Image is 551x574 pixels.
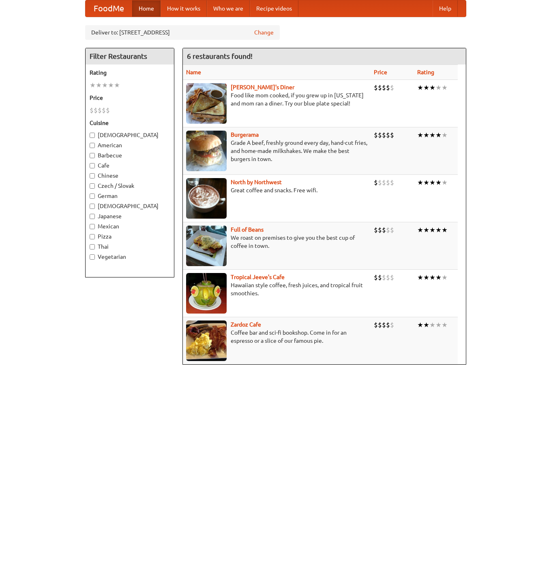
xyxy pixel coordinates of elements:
[90,143,95,148] input: American
[374,320,378,329] li: $
[378,178,382,187] li: $
[186,320,227,361] img: zardoz.jpg
[423,273,429,282] li: ★
[417,69,434,75] a: Rating
[90,222,170,230] label: Mexican
[374,178,378,187] li: $
[90,69,170,77] h5: Rating
[435,178,442,187] li: ★
[435,273,442,282] li: ★
[90,172,170,180] label: Chinese
[442,320,448,329] li: ★
[90,244,95,249] input: Thai
[86,48,174,64] h4: Filter Restaurants
[186,83,227,124] img: sallys.jpg
[90,214,95,219] input: Japanese
[378,320,382,329] li: $
[423,178,429,187] li: ★
[90,192,170,200] label: German
[390,226,394,234] li: $
[442,178,448,187] li: ★
[231,84,294,90] a: [PERSON_NAME]'s Diner
[186,234,367,250] p: We roast on premises to give you the best cup of coffee in town.
[90,94,170,102] h5: Price
[429,226,435,234] li: ★
[382,178,386,187] li: $
[374,273,378,282] li: $
[90,182,170,190] label: Czech / Slovak
[231,321,261,328] a: Zardoz Cafe
[90,161,170,170] label: Cafe
[429,83,435,92] li: ★
[442,226,448,234] li: ★
[374,131,378,140] li: $
[417,131,423,140] li: ★
[90,212,170,220] label: Japanese
[186,273,227,314] img: jeeves.jpg
[378,273,382,282] li: $
[429,178,435,187] li: ★
[386,273,390,282] li: $
[90,254,95,260] input: Vegetarian
[390,83,394,92] li: $
[374,69,387,75] a: Price
[207,0,250,17] a: Who we are
[90,173,95,178] input: Chinese
[86,0,132,17] a: FoodMe
[102,106,106,115] li: $
[423,131,429,140] li: ★
[186,139,367,163] p: Grade A beef, freshly ground every day, hand-cut fries, and home-made milkshakes. We make the bes...
[231,274,285,280] a: Tropical Jeeve's Cafe
[382,226,386,234] li: $
[386,178,390,187] li: $
[96,81,102,90] li: ★
[90,141,170,149] label: American
[378,226,382,234] li: $
[90,204,95,209] input: [DEMOGRAPHIC_DATA]
[254,28,274,37] a: Change
[423,320,429,329] li: ★
[90,106,94,115] li: $
[90,243,170,251] label: Thai
[442,131,448,140] li: ★
[417,83,423,92] li: ★
[102,81,108,90] li: ★
[108,81,114,90] li: ★
[386,131,390,140] li: $
[442,273,448,282] li: ★
[90,131,170,139] label: [DEMOGRAPHIC_DATA]
[429,131,435,140] li: ★
[186,186,367,194] p: Great coffee and snacks. Free wifi.
[90,202,170,210] label: [DEMOGRAPHIC_DATA]
[90,234,95,239] input: Pizza
[378,83,382,92] li: $
[187,52,253,60] ng-pluralize: 6 restaurants found!
[390,273,394,282] li: $
[417,273,423,282] li: ★
[390,131,394,140] li: $
[435,226,442,234] li: ★
[186,91,367,107] p: Food like mom cooked, if you grew up in [US_STATE] and mom ran a diner. Try our blue plate special!
[435,83,442,92] li: ★
[231,131,259,138] b: Burgerama
[390,320,394,329] li: $
[114,81,120,90] li: ★
[231,226,264,233] b: Full of Beans
[186,281,367,297] p: Hawaiian style coffee, fresh juices, and tropical fruit smoothies.
[378,131,382,140] li: $
[417,320,423,329] li: ★
[90,133,95,138] input: [DEMOGRAPHIC_DATA]
[90,81,96,90] li: ★
[386,226,390,234] li: $
[94,106,98,115] li: $
[186,329,367,345] p: Coffee bar and sci-fi bookshop. Come in for an espresso or a slice of our famous pie.
[90,153,95,158] input: Barbecue
[386,320,390,329] li: $
[417,226,423,234] li: ★
[382,320,386,329] li: $
[250,0,298,17] a: Recipe videos
[435,131,442,140] li: ★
